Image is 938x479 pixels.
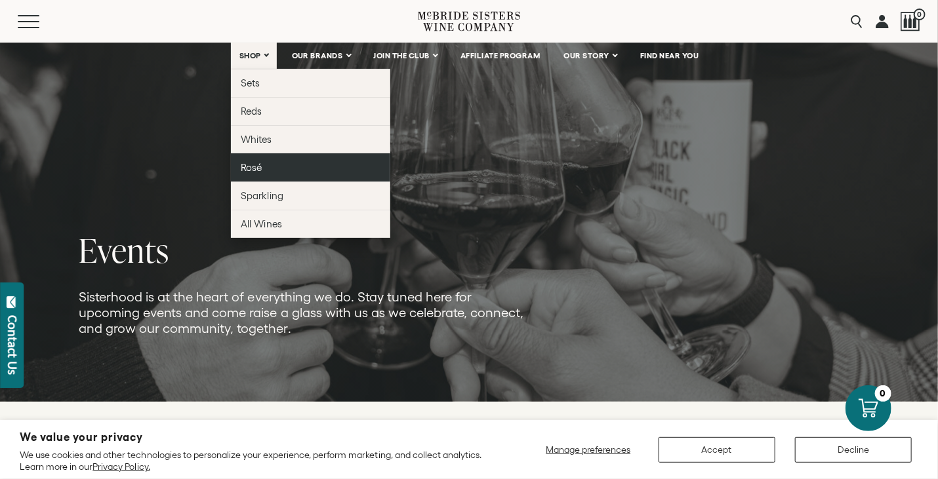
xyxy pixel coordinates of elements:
span: OUR STORY [564,51,610,60]
div: Contact Us [6,315,19,375]
p: Sisterhood is at the heart of everything we do. Stay tuned here for upcoming events and come rais... [79,289,530,336]
a: All Wines [231,210,390,238]
button: Manage preferences [538,437,639,463]
span: FIND NEAR YOU [640,51,699,60]
a: Whites [231,125,390,153]
button: Mobile Menu Trigger [18,15,65,28]
button: Accept [659,437,775,463]
a: Privacy Policy. [92,461,150,472]
span: SHOP [239,51,262,60]
span: Rosé [241,162,262,173]
span: AFFILIATE PROGRAM [460,51,540,60]
a: Reds [231,97,390,125]
span: OUR BRANDS [292,51,343,60]
a: Rosé [231,153,390,182]
span: 0 [914,9,926,20]
a: Sets [231,69,390,97]
span: Whites [241,134,272,145]
p: We use cookies and other technologies to personalize your experience, perform marketing, and coll... [20,449,493,472]
a: OUR BRANDS [283,43,359,69]
a: FIND NEAR YOU [632,43,708,69]
a: Sparkling [231,182,390,210]
span: Events [79,227,169,273]
h2: We value your privacy [20,432,493,443]
span: Sparkling [241,190,283,201]
a: SHOP [231,43,277,69]
span: Reds [241,105,262,117]
a: OUR STORY [556,43,626,69]
span: Manage preferences [546,444,630,455]
a: JOIN THE CLUB [365,43,446,69]
span: Sets [241,77,260,88]
button: Decline [795,437,912,463]
div: 0 [875,385,891,402]
span: All Wines [241,218,282,229]
a: AFFILIATE PROGRAM [452,43,549,69]
span: JOIN THE CLUB [374,51,430,60]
